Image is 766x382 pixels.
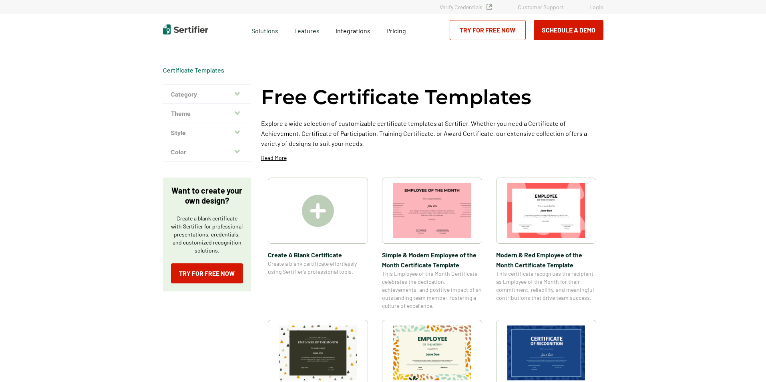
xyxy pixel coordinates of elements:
img: Simple and Patterned Employee of the Month Certificate Template [393,325,471,380]
p: Read More [261,154,287,162]
span: This certificate recognizes the recipient as Employee of the Month for their commitment, reliabil... [496,270,596,302]
img: Modern & Red Employee of the Month Certificate Template [507,183,585,238]
a: Customer Support [518,4,563,10]
h1: Free Certificate Templates [261,84,531,110]
a: Verify Credentials [440,4,492,10]
a: Try for Free Now [171,263,243,283]
div: Breadcrumb [163,66,224,74]
span: Integrations [336,27,370,34]
a: Try for Free Now [450,20,526,40]
img: Simple & Colorful Employee of the Month Certificate Template [279,325,357,380]
span: Modern & Red Employee of the Month Certificate Template [496,250,596,270]
span: Pricing [386,27,406,34]
img: Verified [487,4,492,10]
a: Login [589,4,603,10]
span: Simple & Modern Employee of the Month Certificate Template [382,250,482,270]
a: Certificate Templates [163,66,224,74]
button: Color [163,142,251,162]
a: Simple & Modern Employee of the Month Certificate TemplateSimple & Modern Employee of the Month C... [382,178,482,310]
span: Create a blank certificate effortlessly using Sertifier’s professional tools. [268,260,368,276]
span: This Employee of the Month Certificate celebrates the dedication, achievements, and positive impa... [382,270,482,310]
img: Simple & Modern Employee of the Month Certificate Template [393,183,471,238]
p: Want to create your own design? [171,186,243,206]
a: Pricing [386,25,406,35]
button: Style [163,123,251,142]
img: Create A Blank Certificate [302,195,334,227]
p: Create a blank certificate with Sertifier for professional presentations, credentials, and custom... [171,214,243,255]
p: Explore a wide selection of customizable certificate templates at Sertifier. Whether you need a C... [261,118,603,148]
a: Integrations [336,25,370,35]
img: Modern Dark Blue Employee of the Month Certificate Template [507,325,585,380]
a: Modern & Red Employee of the Month Certificate TemplateModern & Red Employee of the Month Certifi... [496,178,596,310]
img: Sertifier | Digital Credentialing Platform [163,24,208,34]
span: Features [294,25,320,35]
span: Create A Blank Certificate [268,250,368,260]
span: Solutions [251,25,278,35]
button: Category [163,85,251,104]
button: Theme [163,104,251,123]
